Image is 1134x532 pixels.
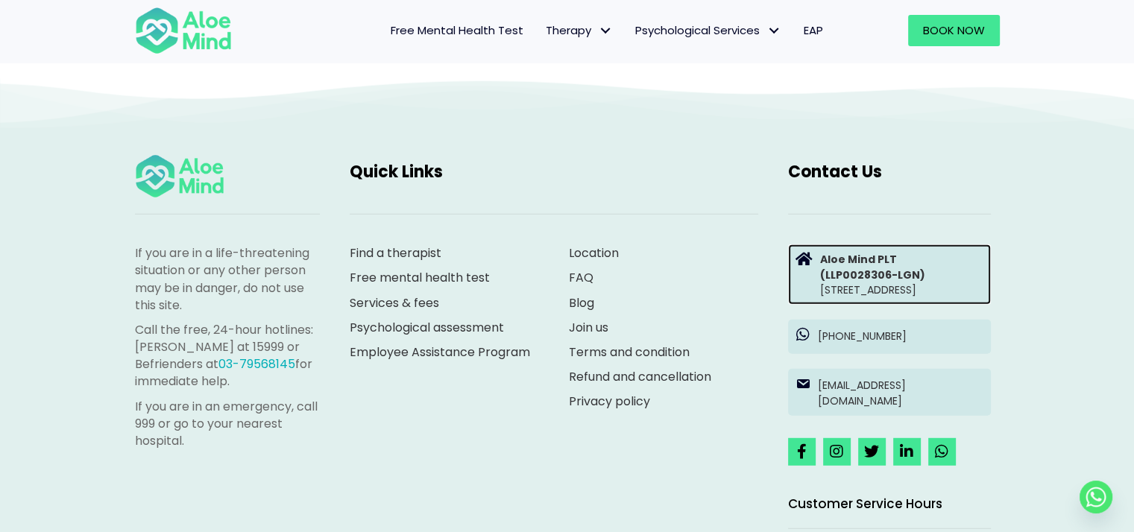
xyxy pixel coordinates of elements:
[350,343,530,361] a: Employee Assistance Program
[788,244,991,305] a: Aloe Mind PLT(LLP0028306-LGN)[STREET_ADDRESS]
[569,343,690,361] a: Terms and condition
[135,153,224,199] img: Aloe mind Logo
[788,160,882,183] span: Contact Us
[350,160,443,183] span: Quick Links
[793,15,834,46] a: EAP
[908,15,1000,46] a: Book Now
[569,393,650,410] a: Privacy policy
[350,269,490,286] a: Free mental health test
[379,15,535,46] a: Free Mental Health Test
[818,329,983,343] p: [PHONE_NUMBER]
[535,15,624,46] a: TherapyTherapy: submenu
[135,244,320,314] p: If you are in a life-threatening situation or any other person may be in danger, do not use this ...
[350,244,441,262] a: Find a therapist
[350,294,439,311] a: Services & fees
[135,6,232,55] img: Aloe mind Logo
[251,15,834,46] nav: Menu
[569,294,594,311] a: Blog
[391,22,523,38] span: Free Mental Health Test
[804,22,823,38] span: EAP
[788,495,942,513] span: Customer Service Hours
[569,244,619,262] a: Location
[820,267,925,282] strong: (LLP0028306-LGN)
[135,321,320,390] p: Call the free, 24-hour hotlines: [PERSON_NAME] at 15999 or Befrienders at for immediate help.
[546,22,613,38] span: Therapy
[788,320,991,354] a: [PHONE_NUMBER]
[763,20,785,42] span: Psychological Services: submenu
[788,369,991,416] a: [EMAIL_ADDRESS][DOMAIN_NAME]
[350,319,504,336] a: Psychological assessment
[820,252,897,267] strong: Aloe Mind PLT
[569,269,593,286] a: FAQ
[1080,481,1112,513] a: Whatsapp
[569,368,711,385] a: Refund and cancellation
[818,378,983,408] p: [EMAIL_ADDRESS][DOMAIN_NAME]
[569,319,608,336] a: Join us
[923,22,985,38] span: Book Now
[218,355,295,373] a: 03-79568145
[624,15,793,46] a: Psychological ServicesPsychological Services: submenu
[820,252,983,297] p: [STREET_ADDRESS]
[635,22,781,38] span: Psychological Services
[595,20,617,42] span: Therapy: submenu
[135,398,320,450] p: If you are in an emergency, call 999 or go to your nearest hospital.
